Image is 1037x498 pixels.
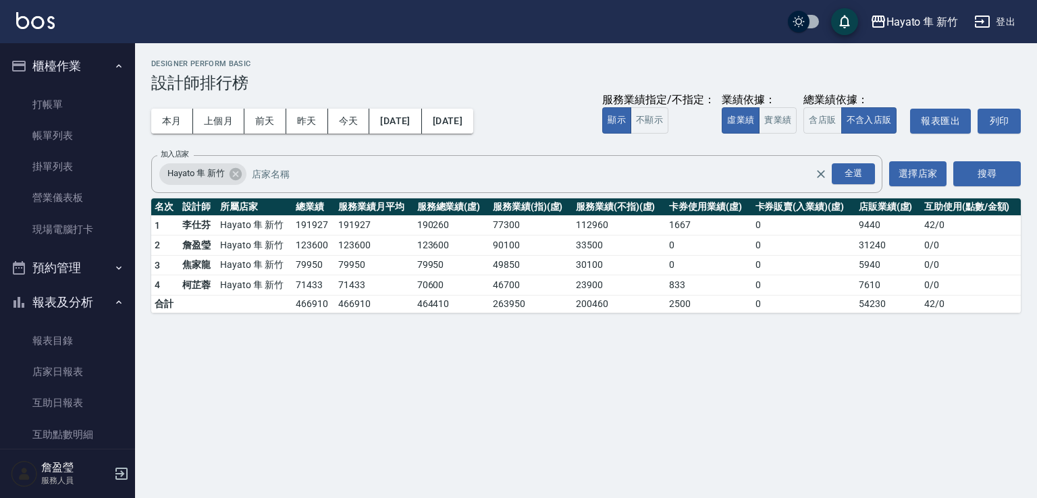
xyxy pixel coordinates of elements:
td: 0 / 0 [921,255,1021,275]
button: 櫃檯作業 [5,49,130,84]
td: 90100 [489,236,573,256]
button: Hayato 隼 新竹 [865,8,963,36]
a: 現場電腦打卡 [5,214,130,245]
th: 所屬店家 [217,198,292,216]
th: 店販業績(虛) [855,198,921,216]
td: 33500 [573,236,666,256]
button: 不顯示 [631,107,668,134]
td: 191927 [292,215,335,236]
button: 昨天 [286,109,328,134]
span: 1 [155,220,160,231]
span: Hayato 隼 新竹 [159,167,232,180]
th: 服務業績月平均 [335,198,414,216]
button: 不含入店販 [841,107,897,134]
td: 71433 [292,275,335,296]
button: 前天 [244,109,286,134]
button: 搜尋 [953,161,1021,186]
h2: Designer Perform Basic [151,59,1021,68]
td: 0 [752,215,855,236]
a: 互助點數明細 [5,419,130,450]
td: 9440 [855,215,921,236]
td: 0 [752,236,855,256]
td: 2500 [666,295,751,312]
a: 打帳單 [5,89,130,120]
button: [DATE] [369,109,421,134]
a: 營業儀表板 [5,182,130,213]
td: 54230 [855,295,921,312]
th: 設計師 [179,198,217,216]
div: 業績依據： [722,93,797,107]
button: 報表匯出 [910,109,971,134]
td: 263950 [489,295,573,312]
td: 李仕芬 [179,215,217,236]
td: 466910 [292,295,335,312]
td: 42 / 0 [921,295,1021,312]
td: 123600 [414,236,489,256]
img: Logo [16,12,55,29]
td: 1667 [666,215,751,236]
h5: 詹盈瑩 [41,461,110,474]
button: 今天 [328,109,370,134]
th: 卡券販賣(入業績)(虛) [752,198,855,216]
td: 焦家龍 [179,255,217,275]
th: 卡券使用業績(虛) [666,198,751,216]
td: 30100 [573,255,666,275]
td: Hayato 隼 新竹 [217,236,292,256]
td: 0 [752,295,855,312]
td: 112960 [573,215,666,236]
td: 70600 [414,275,489,296]
button: save [831,8,858,35]
td: 42 / 0 [921,215,1021,236]
td: 柯芷蓉 [179,275,217,296]
span: 3 [155,260,160,271]
td: 0 [666,236,751,256]
th: 互助使用(點數/金額) [921,198,1021,216]
td: 123600 [335,236,414,256]
th: 服務業績(指)(虛) [489,198,573,216]
button: 選擇店家 [889,161,947,186]
a: 互助日報表 [5,387,130,418]
td: 0 / 0 [921,275,1021,296]
button: 報表及分析 [5,285,130,320]
td: 79950 [414,255,489,275]
span: 4 [155,279,160,290]
p: 服務人員 [41,474,110,487]
div: Hayato 隼 新竹 [886,13,958,30]
td: 49850 [489,255,573,275]
button: 預約管理 [5,250,130,285]
a: 帳單列表 [5,120,130,151]
button: Open [829,161,878,187]
a: 報表目錄 [5,325,130,356]
td: 123600 [292,236,335,256]
button: 虛業績 [722,107,760,134]
td: 190260 [414,215,489,236]
label: 加入店家 [161,149,189,159]
td: 46700 [489,275,573,296]
td: 71433 [335,275,414,296]
td: 0 [666,255,751,275]
table: a dense table [151,198,1021,313]
td: 0 / 0 [921,236,1021,256]
td: 合計 [151,295,179,312]
td: 詹盈瑩 [179,236,217,256]
td: 0 [752,255,855,275]
td: 464410 [414,295,489,312]
button: 含店販 [803,107,841,134]
td: 79950 [292,255,335,275]
td: 466910 [335,295,414,312]
input: 店家名稱 [248,162,839,186]
td: 7610 [855,275,921,296]
h3: 設計師排行榜 [151,74,1021,92]
td: 200460 [573,295,666,312]
div: 全選 [832,163,875,184]
td: Hayato 隼 新竹 [217,275,292,296]
button: 列印 [978,109,1021,134]
td: 79950 [335,255,414,275]
td: 5940 [855,255,921,275]
button: 上個月 [193,109,244,134]
td: 833 [666,275,751,296]
div: 服務業績指定/不指定： [602,93,715,107]
button: [DATE] [422,109,473,134]
img: Person [11,460,38,487]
